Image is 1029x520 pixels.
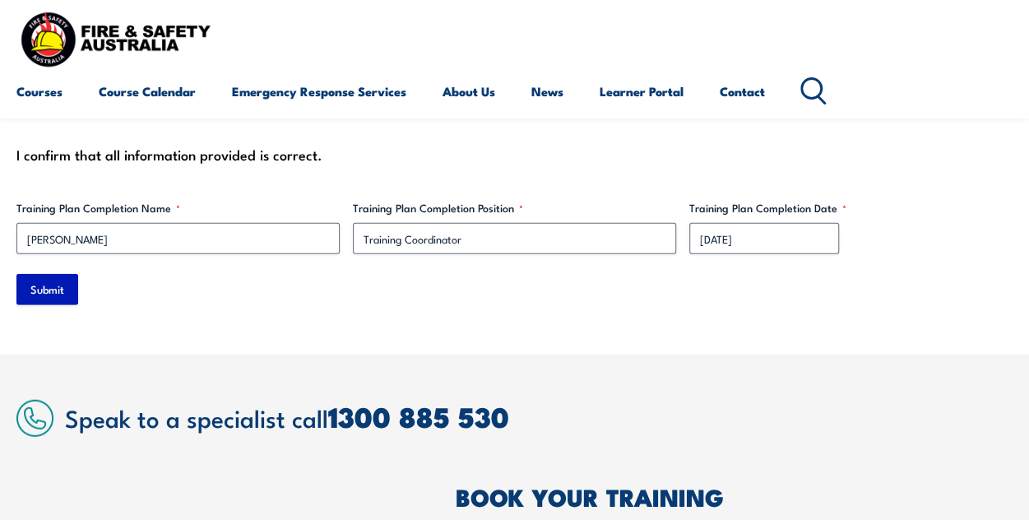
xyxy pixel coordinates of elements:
a: 1300 885 530 [328,394,509,438]
input: Submit [16,274,78,305]
a: Courses [16,72,63,111]
h2: Speak to a specialist call [65,402,1013,432]
a: Contact [720,72,765,111]
label: Training Plan Completion Date [689,200,1013,216]
a: News [531,72,563,111]
input: dd/mm/yyyy [689,223,839,254]
div: I confirm that all information provided is correct. [16,142,1013,167]
a: Emergency Response Services [232,72,406,111]
h2: BOOK YOUR TRAINING [456,485,1013,507]
a: Learner Portal [600,72,684,111]
label: Training Plan Completion Name [16,200,340,216]
a: Course Calendar [99,72,196,111]
label: Training Plan Completion Position [353,200,676,216]
a: About Us [443,72,495,111]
